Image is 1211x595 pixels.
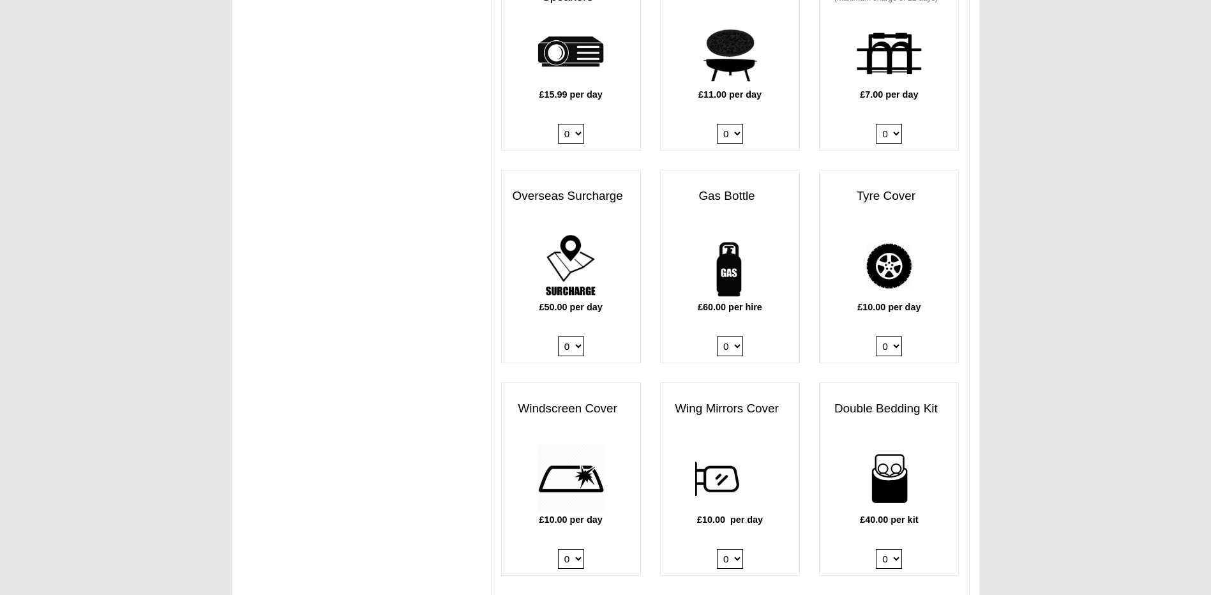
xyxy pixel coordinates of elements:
[539,89,603,100] b: £15.99 per day
[695,444,765,513] img: wing.png
[854,444,924,513] img: bedding-for-two.png
[661,396,799,422] h3: Wing Mirrors Cover
[661,183,799,209] h3: Gas Bottle
[539,515,603,525] b: £10.00 per day
[820,183,958,209] h3: Tyre Cover
[697,515,763,525] b: £10.00 per day
[536,231,606,301] img: surcharge.png
[695,231,765,301] img: gas-bottle.png
[698,302,762,312] b: £60.00 per hire
[695,19,765,88] img: pizza.png
[860,89,918,100] b: £7.00 per day
[854,19,924,88] img: bike-rack.png
[820,396,958,422] h3: Double Bedding Kit
[698,89,762,100] b: £11.00 per day
[536,19,606,88] img: projector.png
[536,444,606,513] img: windscreen.png
[502,183,640,209] h3: Overseas Surcharge
[539,302,603,312] b: £50.00 per day
[860,515,918,525] b: £40.00 per kit
[502,396,640,422] h3: Windscreen Cover
[854,231,924,301] img: tyre.png
[857,302,921,312] b: £10.00 per day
